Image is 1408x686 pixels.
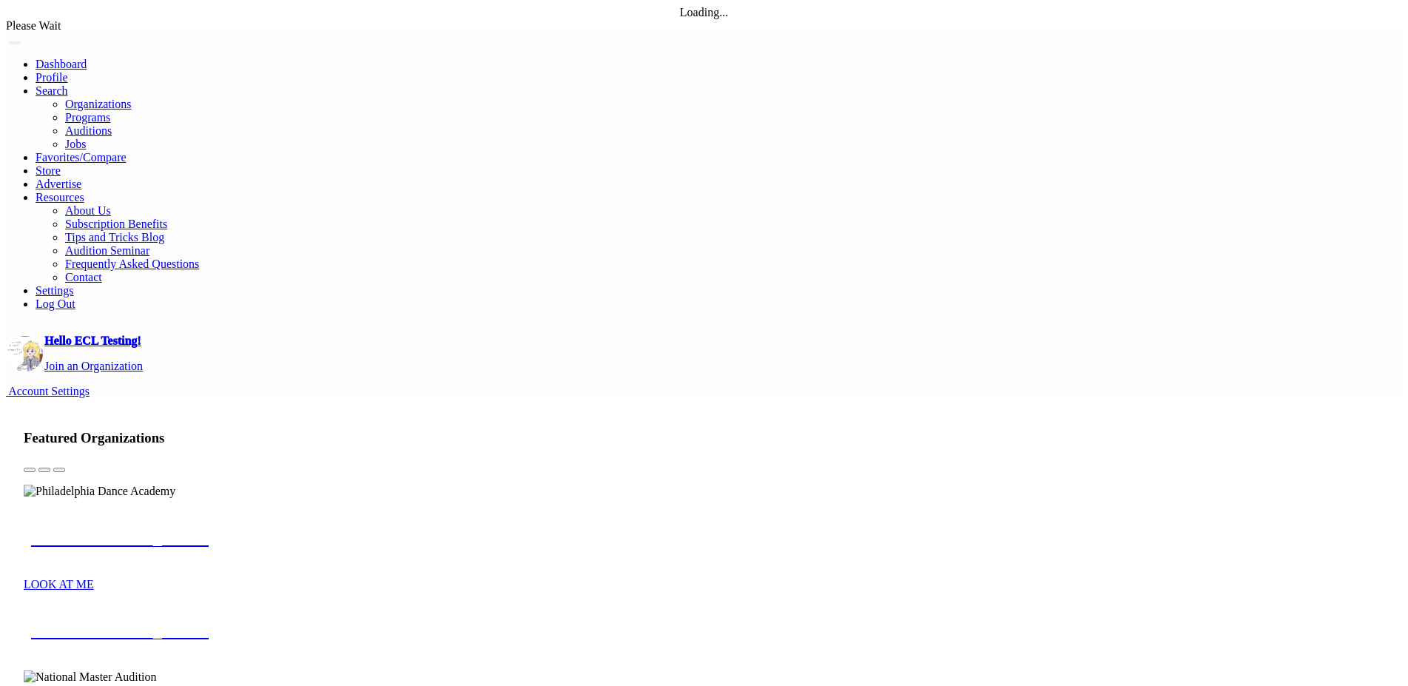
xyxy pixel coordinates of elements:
[36,71,68,84] a: Profile
[24,468,36,472] button: Slide 1
[24,621,1384,641] a: [GEOGRAPHIC_DATA]
[36,164,61,177] a: Store
[24,485,175,498] img: Philadelphia Dance Academy
[65,111,110,124] a: Programs
[36,178,81,190] a: Advertise
[36,98,1402,151] ul: Resources
[65,204,111,217] a: About Us
[65,138,86,150] a: Jobs
[65,231,164,243] a: Tips and Tricks Blog
[24,430,1384,446] h3: Featured Organizations
[44,334,141,347] a: Hello ECL Testing!
[680,6,728,19] span: Loading...
[38,468,50,472] button: Slide 2
[36,58,87,70] a: Dashboard
[36,297,75,310] a: Log Out
[36,84,68,97] a: Search
[65,258,199,270] a: Frequently Asked Questions
[65,98,131,110] a: Organizations
[36,204,1402,284] ul: Resources
[65,271,102,283] a: Contact
[24,670,157,684] img: National Master Audition
[36,151,127,164] a: Favorites/Compare
[65,124,112,137] a: Auditions
[36,191,84,204] a: Resources
[9,41,21,44] button: Toggle navigation
[7,336,43,389] img: profile picture
[65,218,167,230] a: Subscription Benefits
[6,19,1402,33] div: Please Wait
[24,528,1384,591] a: [GEOGRAPHIC_DATA]LOOK AT ME
[65,244,149,257] a: Audition Seminar
[24,528,1384,548] h5: [GEOGRAPHIC_DATA]
[8,385,90,397] span: Account Settings
[44,360,143,372] a: Join an Organization
[53,468,65,472] button: Slide 3
[36,284,74,297] a: Settings
[6,385,90,398] a: Account Settings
